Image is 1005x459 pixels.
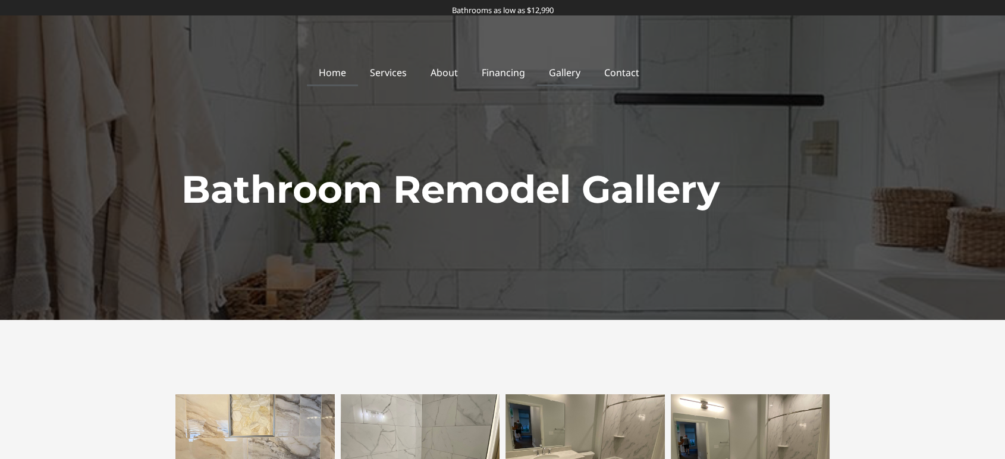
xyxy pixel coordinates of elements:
a: Contact [592,59,651,86]
a: Home [307,59,358,86]
a: About [419,59,470,86]
a: Gallery [537,59,592,86]
a: Services [358,59,419,86]
h1: Bathroom Remodel Gallery [181,163,824,216]
a: Financing [470,59,537,86]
